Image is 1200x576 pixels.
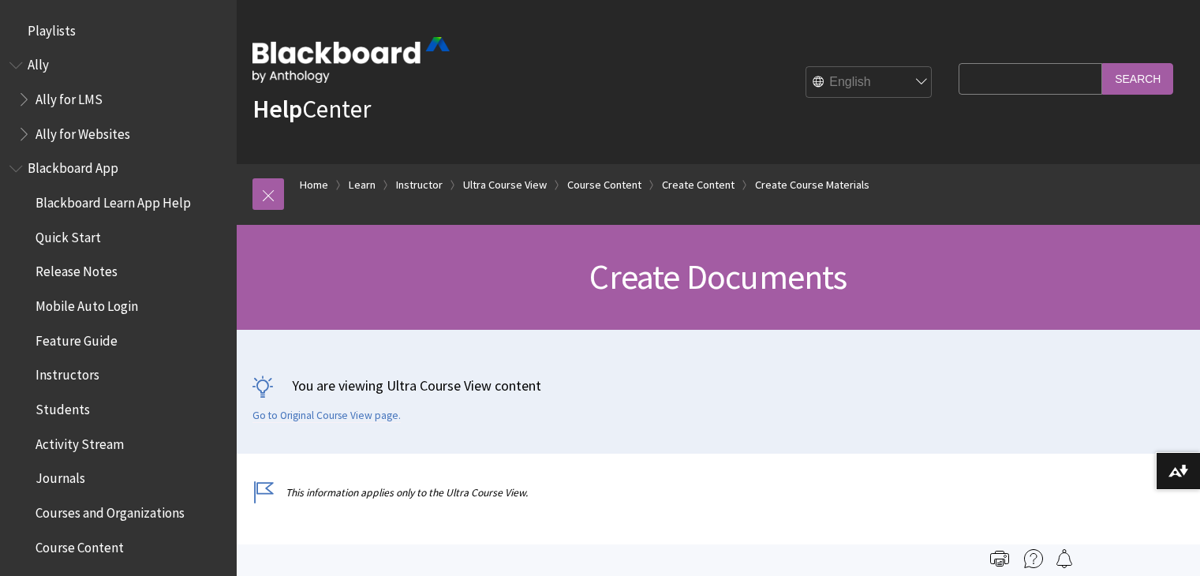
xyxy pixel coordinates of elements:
[1102,63,1173,94] input: Search
[252,409,401,423] a: Go to Original Course View page.
[36,327,118,349] span: Feature Guide
[36,293,138,314] span: Mobile Auto Login
[36,499,185,521] span: Courses and Organizations
[28,155,118,177] span: Blackboard App
[28,17,76,39] span: Playlists
[463,175,547,195] a: Ultra Course View
[9,17,227,44] nav: Book outline for Playlists
[755,175,869,195] a: Create Course Materials
[662,175,735,195] a: Create Content
[36,259,118,280] span: Release Notes
[252,93,371,125] a: HelpCenter
[806,67,933,99] select: Site Language Selector
[252,37,450,83] img: Blackboard by Anthology
[36,224,101,245] span: Quick Start
[36,121,130,142] span: Ally for Websites
[36,396,90,417] span: Students
[252,485,951,500] p: This information applies only to the Ultra Course View.
[567,175,641,195] a: Course Content
[396,175,443,195] a: Instructor
[349,175,376,195] a: Learn
[36,466,85,487] span: Journals
[36,362,99,383] span: Instructors
[990,549,1009,568] img: Print
[36,431,124,452] span: Activity Stream
[28,52,49,73] span: Ally
[252,376,1184,395] p: You are viewing Ultra Course View content
[36,189,191,211] span: Blackboard Learn App Help
[589,255,847,298] span: Create Documents
[300,175,328,195] a: Home
[252,93,302,125] strong: Help
[1024,549,1043,568] img: More help
[9,52,227,148] nav: Book outline for Anthology Ally Help
[1055,549,1074,568] img: Follow this page
[36,86,103,107] span: Ally for LMS
[36,534,124,555] span: Course Content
